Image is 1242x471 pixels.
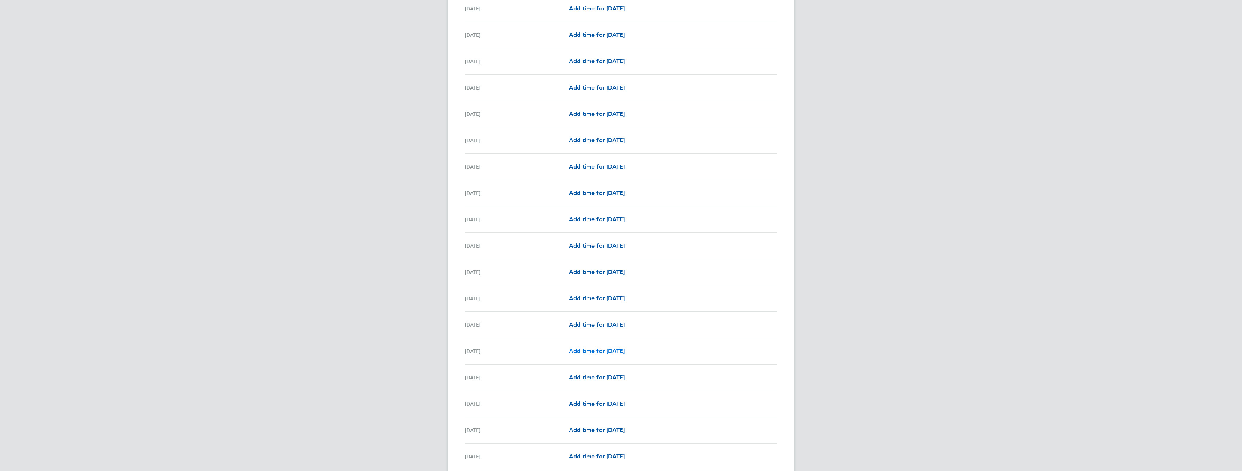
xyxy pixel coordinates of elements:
a: Add time for [DATE] [569,241,625,250]
a: Add time for [DATE] [569,373,625,382]
span: Add time for [DATE] [569,216,625,223]
div: [DATE] [465,4,569,13]
span: Add time for [DATE] [569,269,625,275]
a: Add time for [DATE] [569,110,625,118]
span: Add time for [DATE] [569,5,625,12]
a: Add time for [DATE] [569,31,625,39]
span: Add time for [DATE] [569,137,625,144]
div: [DATE] [465,215,569,224]
a: Add time for [DATE] [569,136,625,145]
div: [DATE] [465,426,569,435]
div: [DATE] [465,294,569,303]
a: Add time for [DATE] [569,189,625,197]
div: [DATE] [465,110,569,118]
div: [DATE] [465,241,569,250]
a: Add time for [DATE] [569,294,625,303]
a: Add time for [DATE] [569,452,625,461]
span: Add time for [DATE] [569,400,625,407]
a: Add time for [DATE] [569,347,625,356]
div: [DATE] [465,83,569,92]
a: Add time for [DATE] [569,268,625,276]
span: Add time for [DATE] [569,31,625,38]
div: [DATE] [465,136,569,145]
span: Add time for [DATE] [569,189,625,196]
span: Add time for [DATE] [569,110,625,117]
a: Add time for [DATE] [569,215,625,224]
div: [DATE] [465,320,569,329]
span: Add time for [DATE] [569,374,625,381]
div: [DATE] [465,57,569,66]
div: [DATE] [465,400,569,408]
div: [DATE] [465,347,569,356]
div: [DATE] [465,189,569,197]
a: Add time for [DATE] [569,83,625,92]
a: Add time for [DATE] [569,426,625,435]
span: Add time for [DATE] [569,427,625,433]
div: [DATE] [465,452,569,461]
div: [DATE] [465,373,569,382]
a: Add time for [DATE] [569,57,625,66]
div: [DATE] [465,162,569,171]
span: Add time for [DATE] [569,348,625,354]
span: Add time for [DATE] [569,163,625,170]
a: Add time for [DATE] [569,320,625,329]
a: Add time for [DATE] [569,4,625,13]
div: [DATE] [465,268,569,276]
div: [DATE] [465,31,569,39]
span: Add time for [DATE] [569,295,625,302]
a: Add time for [DATE] [569,400,625,408]
span: Add time for [DATE] [569,321,625,328]
span: Add time for [DATE] [569,58,625,65]
span: Add time for [DATE] [569,453,625,460]
span: Add time for [DATE] [569,84,625,91]
span: Add time for [DATE] [569,242,625,249]
a: Add time for [DATE] [569,162,625,171]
